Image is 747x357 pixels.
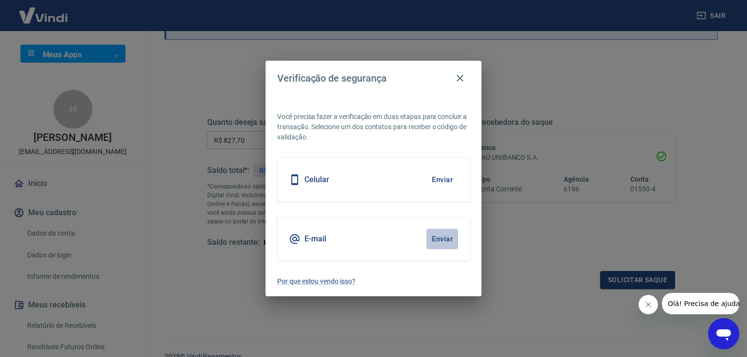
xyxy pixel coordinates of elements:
h4: Verificação de segurança [277,72,387,84]
a: Por que estou vendo isso? [277,276,470,287]
iframe: Botão para abrir a janela de mensagens [708,318,739,349]
span: Olá! Precisa de ajuda? [6,7,82,15]
button: Enviar [427,229,458,249]
h5: E-mail [304,234,326,244]
button: Enviar [427,170,458,190]
iframe: Mensagem da empresa [662,293,739,314]
h5: Celular [304,175,329,185]
iframe: Fechar mensagem [639,295,658,314]
p: Você precisa fazer a verificação em duas etapas para concluir a transação. Selecione um dos conta... [277,112,470,142]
